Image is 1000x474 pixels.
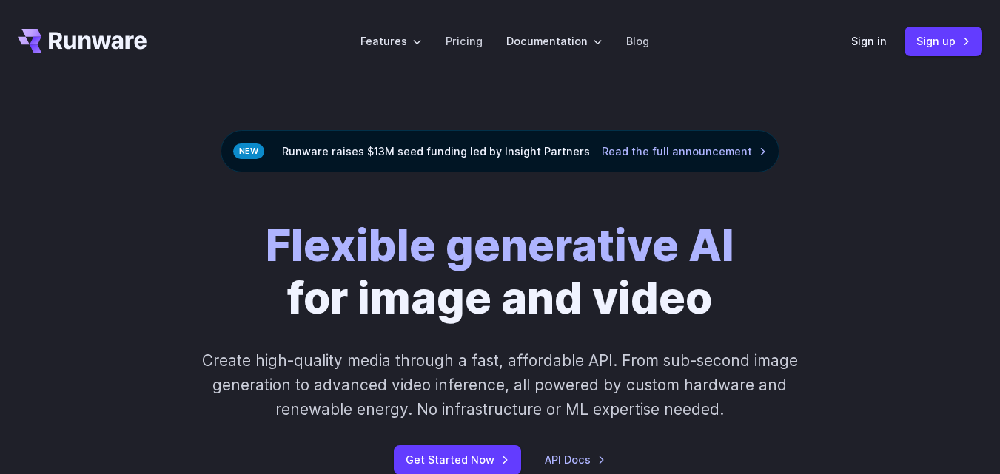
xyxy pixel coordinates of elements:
[446,33,483,50] a: Pricing
[905,27,982,55] a: Sign up
[545,451,605,468] a: API Docs
[18,29,147,53] a: Go to /
[602,143,767,160] a: Read the full announcement
[192,348,809,422] p: Create high-quality media through a fast, affordable API. From sub-second image generation to adv...
[360,33,422,50] label: Features
[626,33,649,50] a: Blog
[394,445,521,474] a: Get Started Now
[221,130,779,172] div: Runware raises $13M seed funding led by Insight Partners
[506,33,603,50] label: Documentation
[266,220,734,325] h1: for image and video
[851,33,887,50] a: Sign in
[266,219,734,271] strong: Flexible generative AI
